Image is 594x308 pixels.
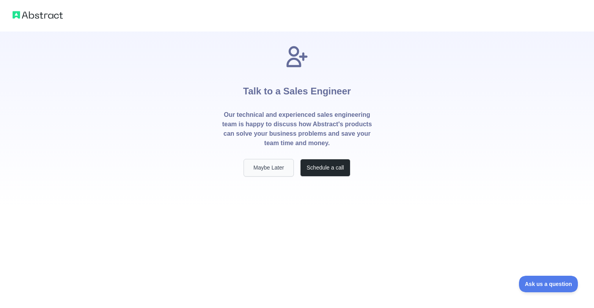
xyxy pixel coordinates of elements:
img: Abstract logo [13,9,63,20]
iframe: Toggle Customer Support [519,276,578,292]
button: Schedule a call [300,159,350,177]
button: Maybe Later [244,159,294,177]
h1: Talk to a Sales Engineer [243,69,351,110]
p: Our technical and experienced sales engineering team is happy to discuss how Abstract's products ... [222,110,372,148]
